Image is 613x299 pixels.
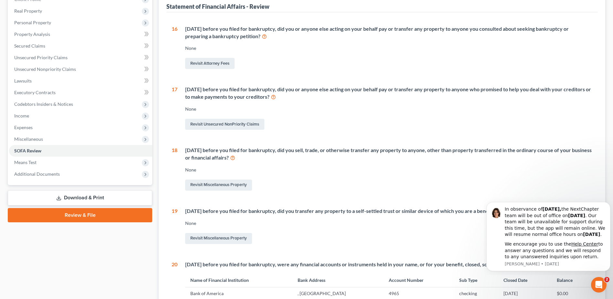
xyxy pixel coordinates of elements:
[14,43,45,49] span: Secured Claims
[14,171,60,177] span: Additional Documents
[9,40,152,52] a: Secured Claims
[185,58,235,69] a: Revisit Attorney Fees
[172,25,177,71] div: 16
[14,113,29,118] span: Income
[454,273,498,287] th: Sub Type
[292,273,384,287] th: Bank Address
[384,273,454,287] th: Account Number
[8,190,152,205] a: Download & Print
[185,45,592,51] div: None
[9,87,152,98] a: Executory Contracts
[172,207,177,245] div: 19
[591,277,607,293] iframe: Intercom live chat
[185,180,252,191] a: Revisit Miscellaneous Property
[14,8,42,14] span: Real Property
[14,31,50,37] span: Property Analysis
[185,119,264,130] a: Revisit Unsecured NonPriority Claims
[185,25,592,40] div: [DATE] before you filed for bankruptcy, did you or anyone else acting on your behalf pay or trans...
[14,55,68,60] span: Unsecured Priority Claims
[14,20,51,25] span: Personal Property
[498,273,552,287] th: Closed Date
[185,167,592,173] div: None
[14,101,73,107] span: Codebtors Insiders & Notices
[14,136,43,142] span: Miscellaneous
[14,160,37,165] span: Means Test
[14,125,33,130] span: Expenses
[185,273,292,287] th: Name of Financial Institution
[172,147,177,192] div: 18
[185,207,592,215] div: [DATE] before you filed for bankruptcy, did you transfer any property to a self-settled trust or ...
[8,208,152,222] a: Review & File
[9,63,152,75] a: Unsecured Nonpriority Claims
[484,190,613,275] iframe: Intercom notifications message
[172,86,177,131] div: 17
[185,220,592,227] div: None
[552,273,592,287] th: Balance
[185,106,592,112] div: None
[9,75,152,87] a: Lawsuits
[166,3,270,10] div: Statement of Financial Affairs - Review
[604,277,609,282] span: 2
[14,90,56,95] span: Executory Contracts
[9,28,152,40] a: Property Analysis
[185,147,592,161] div: [DATE] before you filed for bankruptcy, did you sell, trade, or otherwise transfer any property t...
[185,233,252,244] a: Revisit Miscellaneous Property
[185,261,592,268] div: [DATE] before you filed for bankruptcy, were any financial accounts or instruments held in your n...
[14,148,41,153] span: SOFA Review
[14,66,76,72] span: Unsecured Nonpriority Claims
[14,78,32,83] span: Lawsuits
[9,145,152,157] a: SOFA Review
[9,52,152,63] a: Unsecured Priority Claims
[185,86,592,101] div: [DATE] before you filed for bankruptcy, did you or anyone else acting on your behalf pay or trans...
